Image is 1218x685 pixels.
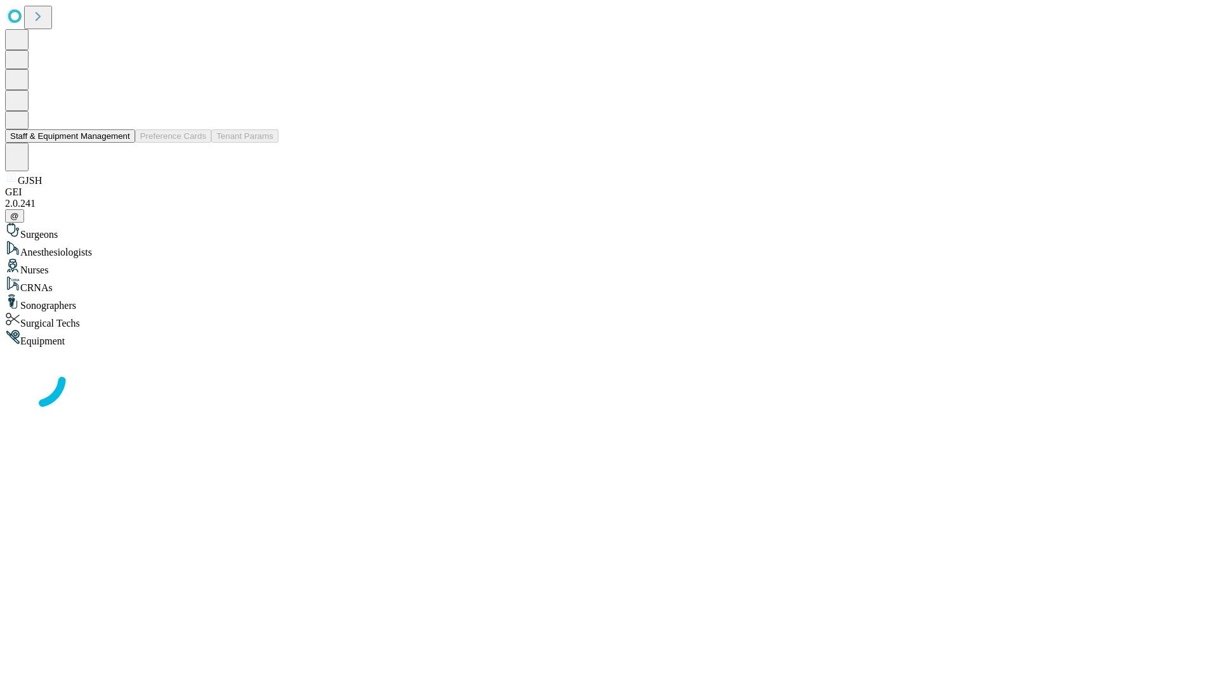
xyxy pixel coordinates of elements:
[5,294,1213,311] div: Sonographers
[5,329,1213,347] div: Equipment
[5,258,1213,276] div: Nurses
[5,186,1213,198] div: GEI
[5,198,1213,209] div: 2.0.241
[5,209,24,223] button: @
[211,129,278,143] button: Tenant Params
[5,129,135,143] button: Staff & Equipment Management
[135,129,211,143] button: Preference Cards
[5,223,1213,240] div: Surgeons
[5,311,1213,329] div: Surgical Techs
[18,175,42,186] span: GJSH
[5,276,1213,294] div: CRNAs
[5,240,1213,258] div: Anesthesiologists
[10,211,19,221] span: @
